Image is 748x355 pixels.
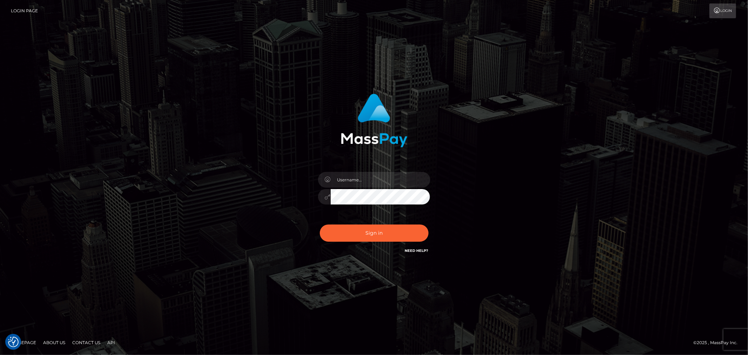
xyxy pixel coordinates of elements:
[693,339,743,347] div: © 2025 , MassPay Inc.
[8,337,19,347] img: Revisit consent button
[40,337,68,348] a: About Us
[105,337,118,348] a: API
[331,172,430,188] input: Username...
[709,4,736,18] a: Login
[320,225,429,242] button: Sign in
[405,248,429,253] a: Need Help?
[8,337,39,348] a: Homepage
[11,4,38,18] a: Login Page
[69,337,103,348] a: Contact Us
[8,337,19,347] button: Consent Preferences
[341,94,407,147] img: MassPay Login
